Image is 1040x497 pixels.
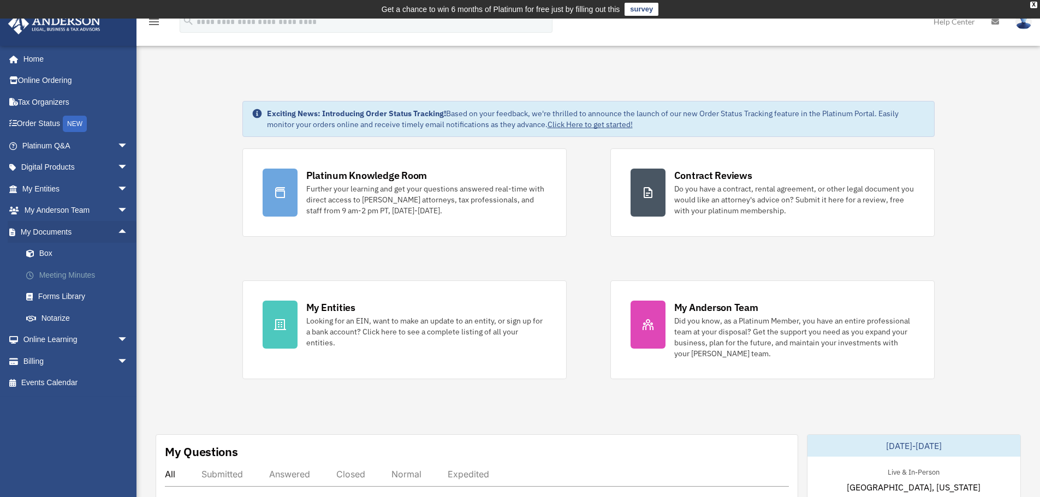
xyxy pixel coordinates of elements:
[610,280,935,379] a: My Anderson Team Did you know, as a Platinum Member, you have an entire professional team at your...
[306,301,355,314] div: My Entities
[807,435,1020,457] div: [DATE]-[DATE]
[8,178,145,200] a: My Entitiesarrow_drop_down
[182,15,194,27] i: search
[674,169,752,182] div: Contract Reviews
[63,116,87,132] div: NEW
[674,315,914,359] div: Did you know, as a Platinum Member, you have an entire professional team at your disposal? Get th...
[117,157,139,179] span: arrow_drop_down
[117,221,139,243] span: arrow_drop_up
[1015,14,1032,29] img: User Pic
[8,48,139,70] a: Home
[306,169,427,182] div: Platinum Knowledge Room
[625,3,658,16] a: survey
[117,329,139,351] span: arrow_drop_down
[847,481,980,494] span: [GEOGRAPHIC_DATA], [US_STATE]
[5,13,104,34] img: Anderson Advisors Platinum Portal
[269,469,310,480] div: Answered
[879,465,948,477] div: Live & In-Person
[242,148,567,237] a: Platinum Knowledge Room Further your learning and get your questions answered real-time with dire...
[448,469,489,480] div: Expedited
[8,200,145,221] a: My Anderson Teamarrow_drop_down
[117,135,139,157] span: arrow_drop_down
[391,469,421,480] div: Normal
[15,286,145,308] a: Forms Library
[8,372,145,394] a: Events Calendar
[610,148,935,237] a: Contract Reviews Do you have a contract, rental agreement, or other legal document you would like...
[117,200,139,222] span: arrow_drop_down
[336,469,365,480] div: Closed
[147,15,161,28] i: menu
[165,444,238,460] div: My Questions
[306,315,546,348] div: Looking for an EIN, want to make an update to an entity, or sign up for a bank account? Click her...
[674,301,758,314] div: My Anderson Team
[15,264,145,286] a: Meeting Minutes
[548,119,633,129] a: Click Here to get started!
[15,243,145,265] a: Box
[8,329,145,351] a: Online Learningarrow_drop_down
[8,350,145,372] a: Billingarrow_drop_down
[8,135,145,157] a: Platinum Q&Aarrow_drop_down
[8,157,145,178] a: Digital Productsarrow_drop_down
[8,221,145,243] a: My Documentsarrow_drop_up
[267,109,446,118] strong: Exciting News: Introducing Order Status Tracking!
[117,178,139,200] span: arrow_drop_down
[674,183,914,216] div: Do you have a contract, rental agreement, or other legal document you would like an attorney's ad...
[165,469,175,480] div: All
[267,108,925,130] div: Based on your feedback, we're thrilled to announce the launch of our new Order Status Tracking fe...
[1030,2,1037,8] div: close
[306,183,546,216] div: Further your learning and get your questions answered real-time with direct access to [PERSON_NAM...
[382,3,620,16] div: Get a chance to win 6 months of Platinum for free just by filling out this
[8,70,145,92] a: Online Ordering
[201,469,243,480] div: Submitted
[147,19,161,28] a: menu
[8,91,145,113] a: Tax Organizers
[15,307,145,329] a: Notarize
[242,280,567,379] a: My Entities Looking for an EIN, want to make an update to an entity, or sign up for a bank accoun...
[117,350,139,373] span: arrow_drop_down
[8,113,145,135] a: Order StatusNEW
